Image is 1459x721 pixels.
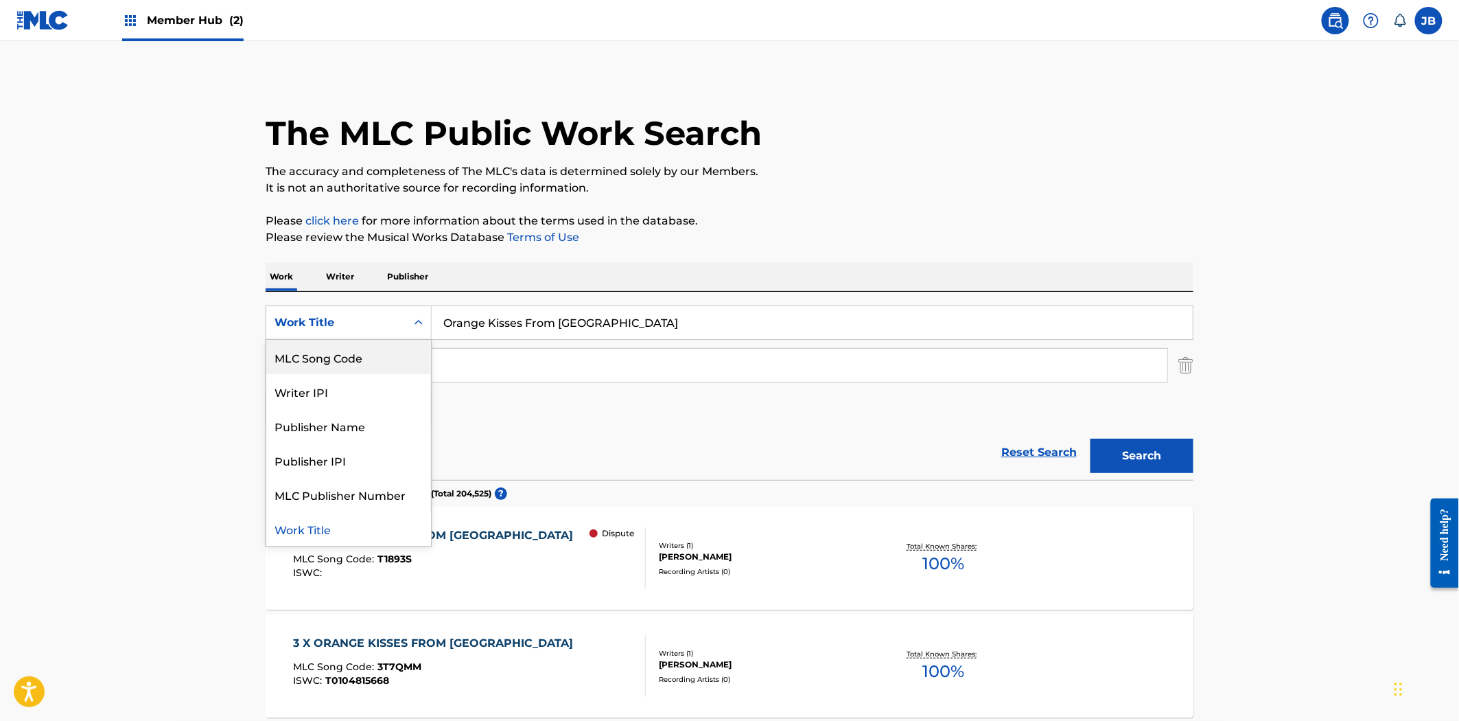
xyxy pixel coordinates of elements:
div: Recording Artists ( 0 ) [659,566,866,577]
div: Writers ( 1 ) [659,540,866,551]
div: Writers ( 1 ) [659,648,866,659]
p: The accuracy and completeness of The MLC's data is determined solely by our Members. [266,163,1193,180]
div: Notifications [1393,14,1407,27]
a: Reset Search [994,437,1084,468]
div: User Menu [1415,7,1443,34]
p: Please review the Musical Works Database [266,229,1193,246]
p: It is not an authoritative source for recording information. [266,180,1193,196]
div: Publisher IPI [266,443,431,477]
p: Writer [322,262,358,291]
span: T1893S [378,553,412,565]
div: Drag [1394,669,1403,710]
div: Publisher Name [266,409,431,443]
p: Dispute [602,527,634,540]
a: 3 X ORANGE KISSES FROM [GEOGRAPHIC_DATA]MLC Song Code:3T7QMMISWC:T0104815668Writers (1)[PERSON_NA... [266,615,1193,718]
p: Total Known Shares: [907,649,980,659]
div: Writer IPI [266,374,431,409]
span: T0104815668 [326,674,390,687]
img: Top Rightsholders [122,12,139,29]
div: 3 X ORANGE KISSES FROM [GEOGRAPHIC_DATA] [294,635,581,652]
span: ? [495,488,507,500]
img: search [1327,12,1344,29]
span: 100 % [922,659,964,684]
a: click here [305,214,359,227]
span: MLC Song Code : [294,661,378,673]
iframe: Chat Widget [1390,655,1459,721]
span: ISWC : [294,566,326,579]
div: MLC Publisher Number [266,477,431,512]
span: Member Hub [147,12,244,28]
span: 3T7QMM [378,661,422,673]
span: MLC Song Code : [294,553,378,565]
p: Please for more information about the terms used in the database. [266,213,1193,229]
img: Delete Criterion [1178,348,1193,382]
img: MLC Logo [16,10,69,30]
span: (2) [229,14,244,27]
a: 3 X ORANGE KISSES FROM [GEOGRAPHIC_DATA]MLC Song Code:T1893SISWC: DisputeWriters (1)[PERSON_NAME]... [266,507,1193,610]
span: ISWC : [294,674,326,687]
div: Recording Artists ( 0 ) [659,674,866,685]
button: Search [1090,439,1193,473]
p: Total Known Shares: [907,541,980,551]
div: Help [1357,7,1385,34]
div: MLC Song Code [266,340,431,374]
iframe: Resource Center [1421,488,1459,599]
form: Search Form [266,306,1193,480]
a: Terms of Use [504,231,579,244]
p: Publisher [383,262,432,291]
a: Public Search [1322,7,1349,34]
div: 3 X ORANGE KISSES FROM [GEOGRAPHIC_DATA] [294,527,581,544]
p: Work [266,262,297,291]
div: [PERSON_NAME] [659,551,866,563]
span: 100 % [922,551,964,576]
h1: The MLC Public Work Search [266,113,762,154]
div: Work Title [266,512,431,546]
img: help [1363,12,1379,29]
div: Work Title [275,314,398,331]
div: [PERSON_NAME] [659,659,866,671]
